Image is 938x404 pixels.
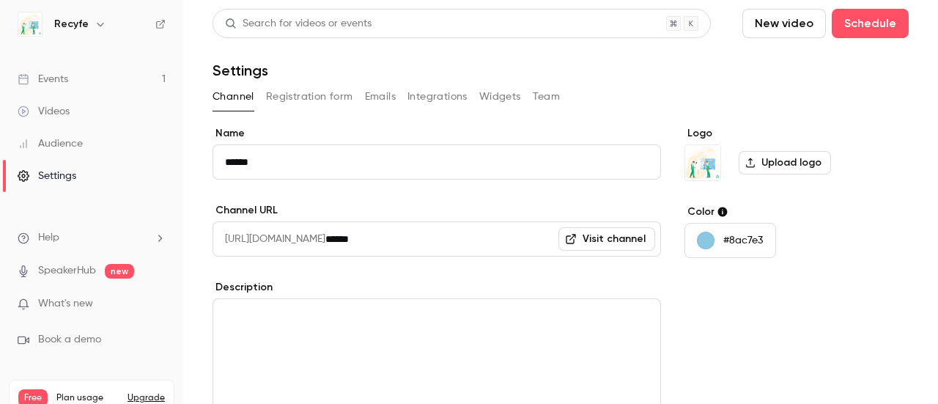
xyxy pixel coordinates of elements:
[266,85,353,109] button: Registration form
[213,221,325,257] span: [URL][DOMAIN_NAME]
[18,136,83,151] div: Audience
[685,145,720,180] img: Recyfe
[213,280,661,295] label: Description
[56,392,119,404] span: Plan usage
[213,62,268,79] h1: Settings
[365,85,396,109] button: Emails
[213,203,661,218] label: Channel URL
[723,233,763,248] p: #8ac7e3
[38,230,59,246] span: Help
[684,205,909,219] label: Color
[742,9,826,38] button: New video
[18,12,42,36] img: Recyfe
[18,230,166,246] li: help-dropdown-opener
[18,72,68,87] div: Events
[54,17,89,32] h6: Recyfe
[832,9,909,38] button: Schedule
[213,85,254,109] button: Channel
[479,85,521,109] button: Widgets
[38,332,101,348] span: Book a demo
[213,126,661,141] label: Name
[558,227,655,251] a: Visit channel
[533,85,561,109] button: Team
[18,104,70,119] div: Videos
[407,85,468,109] button: Integrations
[684,223,776,258] button: #8ac7e3
[225,16,372,32] div: Search for videos or events
[684,126,909,181] section: Logo
[38,296,93,312] span: What's new
[739,151,831,175] label: Upload logo
[128,392,165,404] button: Upgrade
[684,126,909,141] label: Logo
[105,264,134,279] span: new
[38,263,96,279] a: SpeakerHub
[18,169,76,183] div: Settings
[148,298,166,311] iframe: Noticeable Trigger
